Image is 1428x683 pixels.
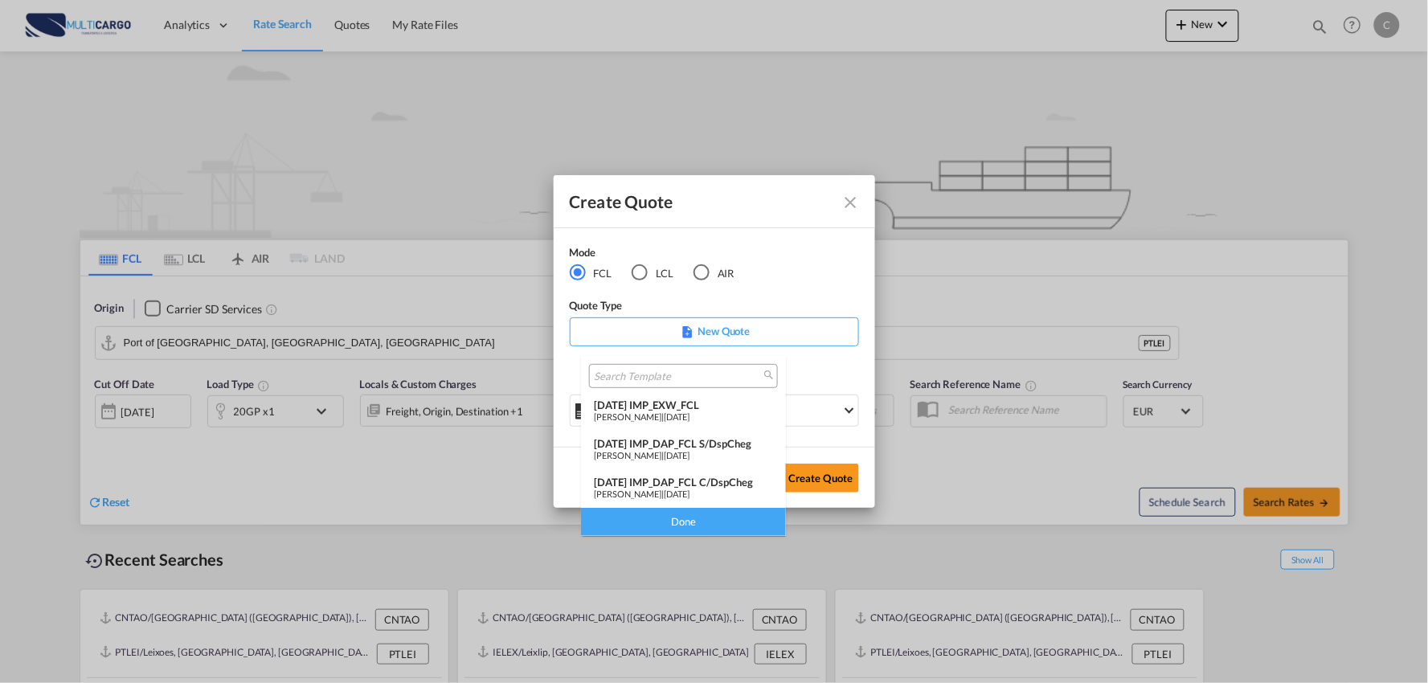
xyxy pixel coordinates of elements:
[594,476,773,489] div: [DATE] IMP_DAP_FCL C/DspCheg
[664,450,689,460] span: [DATE]
[594,437,773,450] div: [DATE] IMP_DAP_FCL S/DspCheg
[594,399,773,411] div: [DATE] IMP_EXW_FCL
[664,489,689,499] span: [DATE]
[594,411,773,422] div: |
[594,489,661,499] span: [PERSON_NAME]
[594,450,661,460] span: [PERSON_NAME]
[581,508,786,536] div: Done
[763,369,775,381] md-icon: icon-magnify
[594,370,760,384] input: Search Template
[594,489,773,499] div: |
[594,450,773,460] div: |
[594,411,661,422] span: [PERSON_NAME]
[664,411,689,422] span: [DATE]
